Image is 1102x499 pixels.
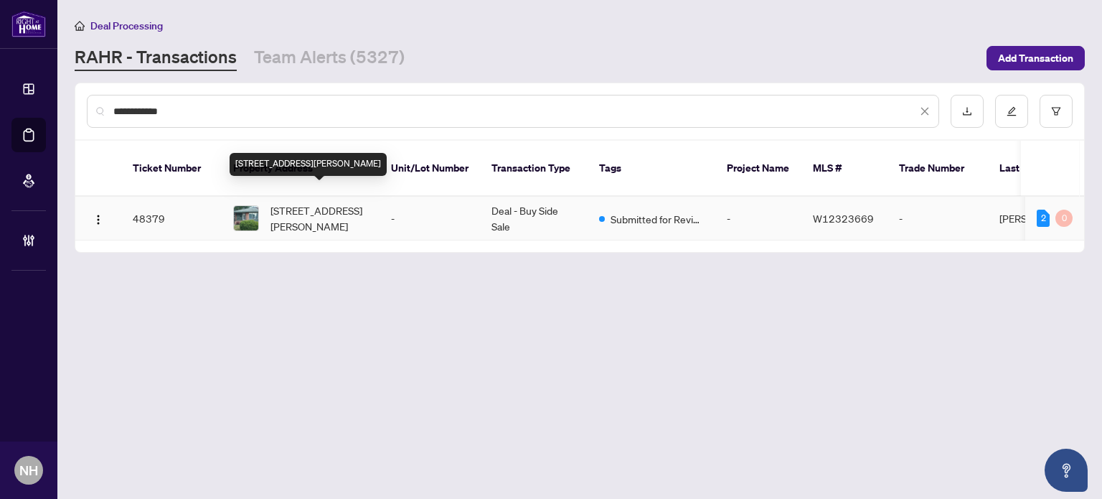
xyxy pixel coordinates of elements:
[1007,106,1017,116] span: edit
[230,153,387,176] div: [STREET_ADDRESS][PERSON_NAME]
[75,45,237,71] a: RAHR - Transactions
[1045,449,1088,492] button: Open asap
[19,460,38,480] span: NH
[988,197,1096,241] td: [PERSON_NAME]
[998,47,1073,70] span: Add Transaction
[801,141,887,197] th: MLS #
[962,106,972,116] span: download
[380,197,480,241] td: -
[75,21,85,31] span: home
[1040,95,1073,128] button: filter
[986,46,1085,70] button: Add Transaction
[270,202,368,234] span: [STREET_ADDRESS][PERSON_NAME]
[588,141,715,197] th: Tags
[813,212,874,225] span: W12323669
[611,211,704,227] span: Submitted for Review
[90,19,163,32] span: Deal Processing
[920,106,930,116] span: close
[715,197,801,241] td: -
[480,197,588,241] td: Deal - Buy Side Sale
[887,197,988,241] td: -
[887,141,988,197] th: Trade Number
[995,95,1028,128] button: edit
[1051,106,1061,116] span: filter
[11,11,46,37] img: logo
[1055,210,1073,227] div: 0
[121,141,222,197] th: Ticket Number
[988,141,1096,197] th: Last Updated By
[254,45,405,71] a: Team Alerts (5327)
[380,141,480,197] th: Unit/Lot Number
[234,206,258,230] img: thumbnail-img
[121,197,222,241] td: 48379
[87,207,110,230] button: Logo
[951,95,984,128] button: download
[1037,210,1050,227] div: 2
[93,214,104,225] img: Logo
[480,141,588,197] th: Transaction Type
[222,141,380,197] th: Property Address
[715,141,801,197] th: Project Name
